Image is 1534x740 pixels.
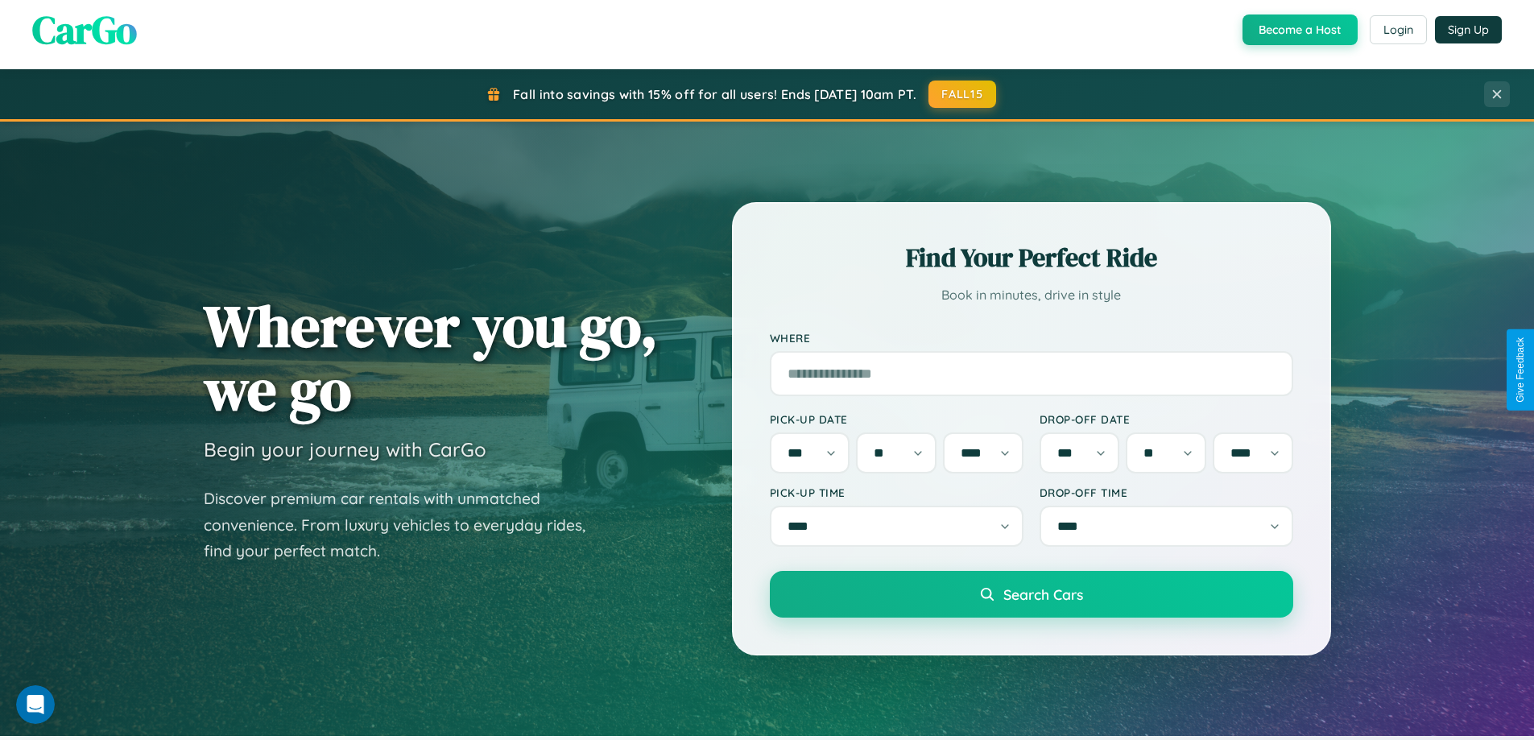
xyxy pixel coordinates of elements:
button: Sign Up [1435,16,1502,43]
button: Search Cars [770,571,1293,618]
span: Fall into savings with 15% off for all users! Ends [DATE] 10am PT. [513,86,916,102]
button: FALL15 [928,81,996,108]
p: Discover premium car rentals with unmatched convenience. From luxury vehicles to everyday rides, ... [204,486,606,564]
label: Where [770,331,1293,345]
p: Book in minutes, drive in style [770,283,1293,307]
span: Search Cars [1003,585,1083,603]
span: CarGo [32,3,137,56]
label: Pick-up Time [770,486,1023,499]
button: Login [1370,15,1427,44]
label: Pick-up Date [770,412,1023,426]
div: Give Feedback [1515,337,1526,403]
iframe: Intercom live chat [16,685,55,724]
h2: Find Your Perfect Ride [770,240,1293,275]
h3: Begin your journey with CarGo [204,437,486,461]
button: Become a Host [1242,14,1358,45]
label: Drop-off Time [1040,486,1293,499]
label: Drop-off Date [1040,412,1293,426]
h1: Wherever you go, we go [204,294,658,421]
